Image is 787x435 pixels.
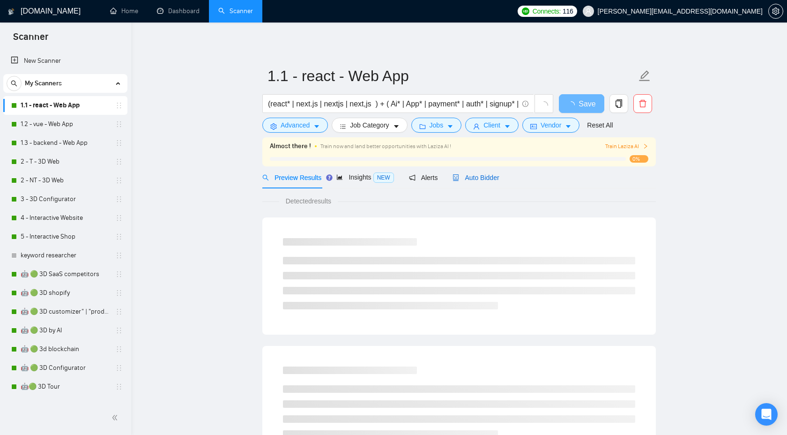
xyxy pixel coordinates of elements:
[21,359,110,377] a: 🤖 🟢 3D Configurator
[21,246,110,265] a: keyword researcher
[409,174,416,181] span: notification
[522,7,529,15] img: upwork-logo.png
[115,139,123,147] span: holder
[630,155,648,163] span: 0%
[21,227,110,246] a: 5 - Interactive Shop
[115,177,123,184] span: holder
[21,171,110,190] a: 2 - NT - 3D Web
[157,7,200,15] a: dashboardDashboard
[279,196,338,206] span: Detected results
[115,345,123,353] span: holder
[320,143,451,150] span: Train now and land better opportunities with Laziza AI !
[115,383,123,390] span: holder
[540,101,548,110] span: loading
[332,118,407,133] button: barsJob Categorycaret-down
[643,143,648,149] span: right
[350,120,389,130] span: Job Category
[453,174,499,181] span: Auto Bidder
[115,195,123,203] span: holder
[3,52,127,70] li: New Scanner
[115,308,123,315] span: holder
[115,364,123,372] span: holder
[533,6,561,16] span: Connects:
[563,6,573,16] span: 116
[609,94,628,113] button: copy
[111,413,121,422] span: double-left
[483,120,500,130] span: Client
[21,321,110,340] a: 🤖 🟢 3D by AI
[585,8,592,15] span: user
[430,120,444,130] span: Jobs
[639,70,651,82] span: edit
[610,99,628,108] span: copy
[115,102,123,109] span: holder
[605,142,648,151] button: Train Laziza AI
[115,120,123,128] span: holder
[21,115,110,134] a: 1.2 - vue - Web App
[21,152,110,171] a: 2 - T - 3D Web
[25,74,62,93] span: My Scanners
[21,134,110,152] a: 1.3 - backend - Web App
[634,99,652,108] span: delete
[21,96,110,115] a: 1.1 - react - Web App
[7,76,22,91] button: search
[262,174,321,181] span: Preview Results
[541,120,561,130] span: Vendor
[409,174,438,181] span: Alerts
[11,52,120,70] a: New Scanner
[115,158,123,165] span: holder
[115,327,123,334] span: holder
[7,80,21,87] span: search
[115,214,123,222] span: holder
[21,396,110,415] a: 🤖🟢 3D interactive website
[270,141,311,151] span: Almost there !
[419,123,426,130] span: folder
[313,123,320,130] span: caret-down
[262,118,328,133] button: settingAdvancedcaret-down
[115,252,123,259] span: holder
[21,190,110,209] a: 3 - 3D Configurator
[473,123,480,130] span: user
[21,265,110,284] a: 🤖 🟢 3D SaaS competitors
[373,172,394,183] span: NEW
[21,302,110,321] a: 🤖 🟢 3D customizer" | "product customizer"
[281,120,310,130] span: Advanced
[567,101,579,109] span: loading
[336,174,343,180] span: area-chart
[267,64,637,88] input: Scanner name...
[411,118,462,133] button: folderJobscaret-down
[768,7,783,15] a: setting
[453,174,459,181] span: robot
[268,98,518,110] input: Search Freelance Jobs...
[522,101,528,107] span: info-circle
[8,4,15,19] img: logo
[21,340,110,359] a: 🤖 🟢 3d blockchain
[579,98,595,110] span: Save
[110,7,138,15] a: homeHome
[565,123,572,130] span: caret-down
[262,174,269,181] span: search
[530,123,537,130] span: idcard
[336,173,393,181] span: Insights
[587,120,613,130] a: Reset All
[768,4,783,19] button: setting
[270,123,277,130] span: setting
[559,94,604,113] button: Save
[769,7,783,15] span: setting
[633,94,652,113] button: delete
[115,289,123,297] span: holder
[325,173,334,182] div: Tooltip anchor
[6,30,56,50] span: Scanner
[393,123,400,130] span: caret-down
[218,7,253,15] a: searchScanner
[21,377,110,396] a: 🤖🟢 3D Tour
[115,270,123,278] span: holder
[115,233,123,240] span: holder
[755,403,778,426] div: Open Intercom Messenger
[465,118,519,133] button: userClientcaret-down
[447,123,453,130] span: caret-down
[522,118,579,133] button: idcardVendorcaret-down
[504,123,511,130] span: caret-down
[21,284,110,302] a: 🤖 🟢 3D shopify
